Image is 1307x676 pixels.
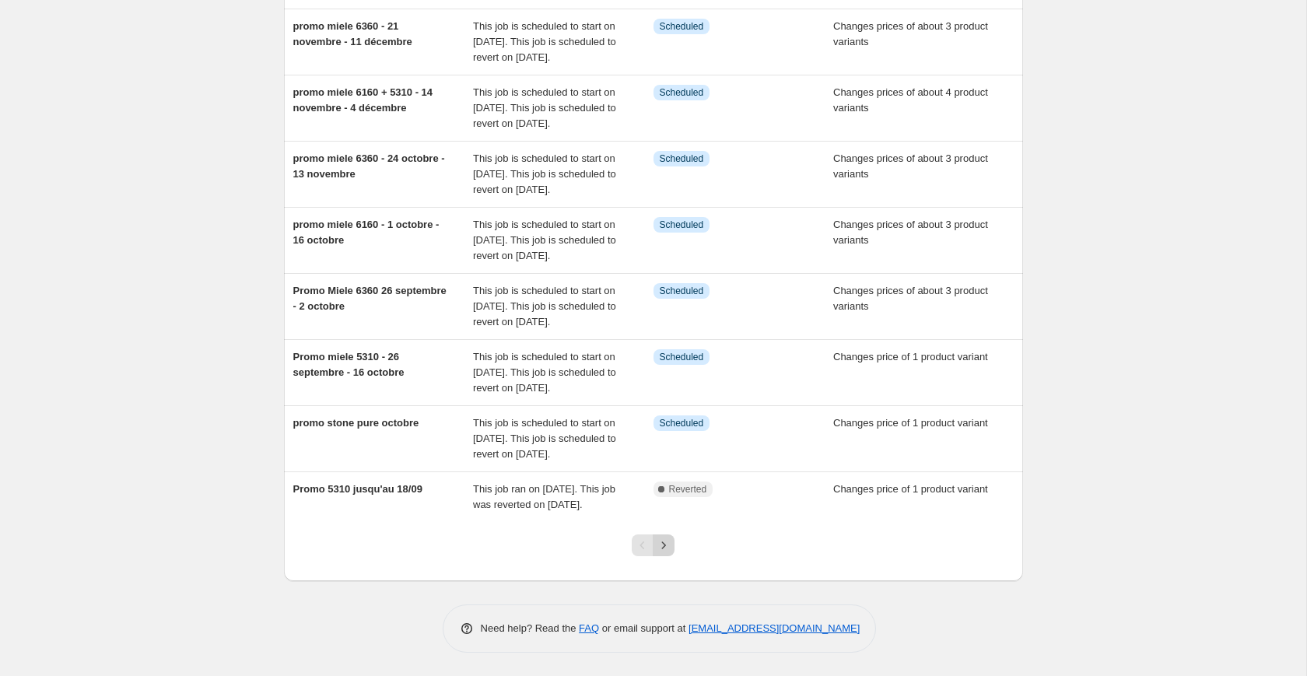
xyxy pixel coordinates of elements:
span: Scheduled [660,219,704,231]
span: This job is scheduled to start on [DATE]. This job is scheduled to revert on [DATE]. [473,152,616,195]
span: This job is scheduled to start on [DATE]. This job is scheduled to revert on [DATE]. [473,351,616,394]
span: Scheduled [660,417,704,429]
span: Scheduled [660,351,704,363]
span: promo miele 6160 - 1 octobre - 16 octobre [293,219,440,246]
a: FAQ [579,622,599,634]
span: This job ran on [DATE]. This job was reverted on [DATE]. [473,483,615,510]
span: Changes prices of about 3 product variants [833,219,988,246]
span: promo stone pure octobre [293,417,419,429]
button: Next [653,534,675,556]
span: Changes prices of about 3 product variants [833,285,988,312]
span: promo miele 6360 - 24 octobre - 13 novembre [293,152,445,180]
span: This job is scheduled to start on [DATE]. This job is scheduled to revert on [DATE]. [473,417,616,460]
span: or email support at [599,622,689,634]
span: Promo Miele 6360 26 septembre - 2 octobre [293,285,447,312]
span: Changes price of 1 product variant [833,417,988,429]
span: Changes price of 1 product variant [833,351,988,363]
span: Scheduled [660,86,704,99]
span: This job is scheduled to start on [DATE]. This job is scheduled to revert on [DATE]. [473,219,616,261]
span: This job is scheduled to start on [DATE]. This job is scheduled to revert on [DATE]. [473,285,616,327]
span: Scheduled [660,285,704,297]
nav: Pagination [632,534,675,556]
span: Changes prices of about 3 product variants [833,152,988,180]
span: Promo miele 5310 - 26 septembre - 16 octobre [293,351,405,378]
span: Changes price of 1 product variant [833,483,988,495]
span: Changes prices of about 3 product variants [833,20,988,47]
span: Scheduled [660,20,704,33]
span: Promo 5310 jusqu'au 18/09 [293,483,422,495]
span: Scheduled [660,152,704,165]
span: This job is scheduled to start on [DATE]. This job is scheduled to revert on [DATE]. [473,20,616,63]
span: promo miele 6360 - 21 novembre - 11 décembre [293,20,412,47]
span: This job is scheduled to start on [DATE]. This job is scheduled to revert on [DATE]. [473,86,616,129]
span: Reverted [669,483,707,496]
span: Changes prices of about 4 product variants [833,86,988,114]
span: Need help? Read the [481,622,580,634]
span: promo miele 6160 + 5310 - 14 novembre - 4 décembre [293,86,433,114]
a: [EMAIL_ADDRESS][DOMAIN_NAME] [689,622,860,634]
